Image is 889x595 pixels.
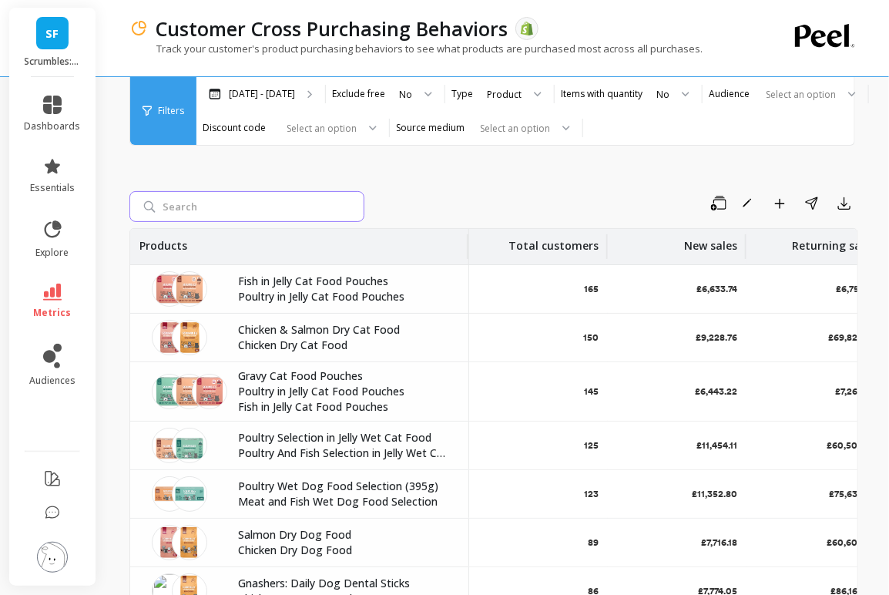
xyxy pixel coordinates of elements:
[152,428,187,463] img: free-wet-cat-food-for-subscriberscat-treatsscrumbles-natural-pet-foodwcjmpm-free-380430.png
[156,15,508,42] p: Customer Cross Purchasing Behaviors
[238,445,450,461] p: Poultry And Fish Selection in Jelly Wet Cat Food
[792,229,876,254] p: Returning sales
[37,542,68,573] img: profile picture
[139,229,187,254] p: Products
[29,375,75,387] span: audiences
[238,527,450,543] p: Salmon Dry Dog Food
[46,25,59,42] span: SF
[399,87,412,102] div: No
[332,88,385,100] label: Exclude free
[684,229,737,254] p: New sales
[25,120,81,133] span: dashboards
[696,283,737,295] p: £6,633.74
[158,105,184,117] span: Filters
[238,543,450,558] p: Chicken Dry Dog Food
[451,88,473,100] label: Type
[129,191,364,222] input: Search
[588,536,599,549] p: 89
[238,576,450,591] p: Gnashers: Daily Dog Dental Sticks
[192,374,227,409] img: fish-in-jelly-cat-food-poucheswet-cat-foodscrumbles-natural-pet-foodwcjmpf-p-3865272.png
[238,289,450,304] p: Poultry in Jelly Cat Food Pouches
[836,283,876,295] p: £6,756.31
[828,331,876,344] p: £69,825.26
[696,439,737,452] p: £11,454.11
[172,320,207,355] img: chicken-dry-cat-fooddry-cat-foodscrumbles-natural-pet-foodcac075-590977.png
[238,338,450,353] p: Chicken Dry Cat Food
[25,55,81,68] p: Scrumbles: Natural Pet Food
[695,385,737,398] p: £6,443.22
[129,42,703,55] p: Track your customer's product purchasing behaviors to see what products are purchased most across...
[238,274,450,289] p: Fish in Jelly Cat Food Pouches
[152,320,187,355] img: chicken-salmon-dry-cat-fooddry-cat-foodscrumbles-natural-pet-foodcas075-850637.png
[152,476,187,512] img: free-wet-dog-food-for-subscriberswet-dog-foodscrumbles-natural-pet-foodwdmpm-free-336014.png
[827,536,876,549] p: £60,602.35
[36,247,69,259] span: explore
[656,87,669,102] div: No
[835,385,876,398] p: £7,264.85
[238,322,450,338] p: Chicken & Salmon Dry Cat Food
[827,439,876,452] p: £60,509.69
[172,428,207,463] img: free-wet-cat-food-for-subscriberscat-treatsscrumbles-natural-pet-foodwcjmp-free-916881.png
[238,384,450,399] p: Poultry in Jelly Cat Food Pouches
[829,488,876,500] p: £75,636.42
[583,331,599,344] p: 150
[238,430,450,445] p: Poultry Selection in Jelly Wet Cat Food
[30,182,75,194] span: essentials
[238,399,450,415] p: Fish in Jelly Cat Food Pouches
[172,525,207,560] img: chicken-dry-dog-fooddry-dog-foodscrumbles-natural-pet-fooddac2-799661.png
[238,494,450,509] p: Meat and Fish Wet Dog Food Selection
[152,525,187,560] img: salmon-dry-dog-fooddry-dog-foodscrumbles-natural-pet-fooddas2-594733.png
[152,271,187,307] img: fish-in-jelly-cat-food-poucheswet-cat-foodscrumbles-natural-pet-foodwcjmpf-p-3865272.png
[172,374,207,409] img: meat-in-jelly-cat-food-poucheswet-cat-foodscrumbles-natural-pet-foodwcjmp-p-2937716.png
[520,22,534,35] img: api.shopify.svg
[584,488,599,500] p: 123
[701,536,737,549] p: £7,716.18
[229,88,295,100] p: [DATE] - [DATE]
[584,385,599,398] p: 145
[584,439,599,452] p: 125
[34,307,72,319] span: metrics
[561,88,642,100] label: Items with quantity
[152,374,187,409] img: gravy-cat-food-poucheswet-cat-foodscrumbles-natural-pet-foodwcgmp-p-5905573.png
[508,229,599,254] p: Total customers
[692,488,737,500] p: £11,352.80
[696,331,737,344] p: £9,228.76
[238,479,450,494] p: Poultry Wet Dog Food Selection (395g)
[487,87,522,102] div: Product
[238,368,450,384] p: Gravy Cat Food Pouches
[584,283,599,295] p: 165
[129,19,148,38] img: header icon
[172,271,207,307] img: meat-in-jelly-cat-food-poucheswet-cat-foodscrumbles-natural-pet-foodwcjmp-p-2937716.png
[172,476,207,512] img: free-wet-dog-food-for-subscriberswet-dog-foodscrumbles-natural-pet-foodwdmp-free-450309.png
